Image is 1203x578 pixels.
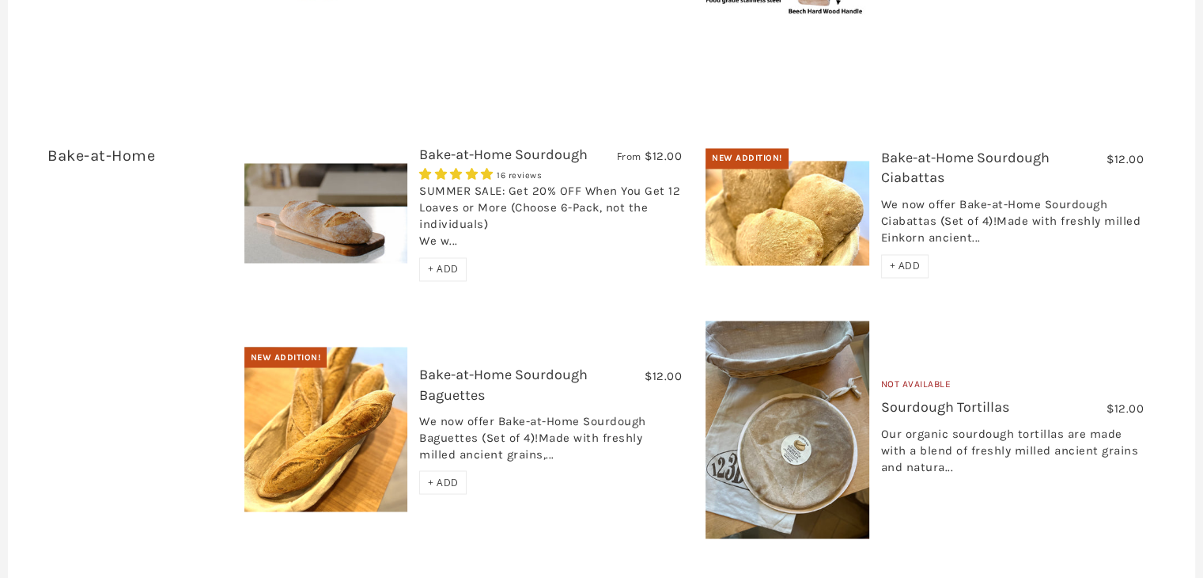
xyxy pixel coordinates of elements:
span: + ADD [428,475,459,489]
div: Our organic sourdough tortillas are made with a blend of freshly milled ancient grains and natura... [881,425,1144,483]
div: Not Available [881,376,1144,397]
a: Bake-at-Home Sourdough Baguettes [419,365,588,402]
a: Bake-at-Home Sourdough Ciabattas [881,149,1050,186]
div: + ADD [881,254,929,278]
span: $12.00 [1107,401,1144,415]
span: + ADD [890,259,921,272]
span: 16 reviews [497,170,542,181]
div: We now offer Bake-at-Home Sourdough Baguettes (Set of 4)!Made with freshly milled ancient grains,... [419,413,682,470]
span: 4.75 stars [419,167,497,181]
h3: 4 items [47,145,233,191]
div: + ADD [419,257,467,281]
div: We now offer Bake-at-Home Sourdough Ciabattas (Set of 4)!Made with freshly milled Einkorn ancient... [881,196,1144,254]
div: New Addition! [706,148,789,169]
img: Bake-at-Home Sourdough Baguettes [244,347,407,511]
img: Sourdough Tortillas [706,321,868,538]
img: Bake-at-Home Sourdough [244,163,407,262]
img: Bake-at-Home Sourdough Ciabattas [706,161,868,265]
span: From [617,150,641,163]
a: Bake-at-Home Sourdough [419,146,588,163]
a: Bake-at-Home [47,146,155,165]
span: + ADD [428,262,459,276]
a: Sourdough Tortillas [881,397,1009,415]
div: New Addition! [244,347,327,367]
span: $12.00 [645,149,682,163]
div: + ADD [419,470,467,494]
div: SUMMER SALE: Get 20% OFF When You Get 12 Loaves or More (Choose 6-Pack, not the individuals) We w... [419,183,682,257]
span: $12.00 [1107,152,1144,166]
span: $12.00 [645,368,682,382]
